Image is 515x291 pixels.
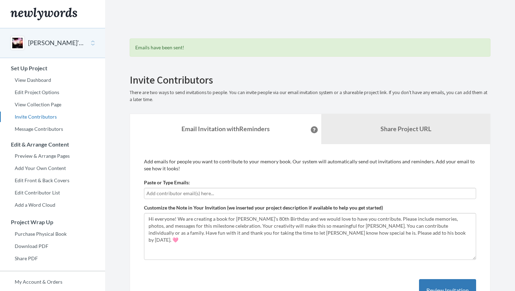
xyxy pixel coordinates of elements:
label: Customize the Note in Your Invitation (we inserted your project description if available to help ... [144,204,383,211]
h3: Edit & Arrange Content [0,141,105,148]
button: [PERSON_NAME]’s 80th Birthday [28,38,85,48]
label: Paste or Type Emails: [144,179,190,186]
p: Add emails for people you want to contribute to your memory book. Our system will automatically s... [144,158,476,172]
h2: Invite Contributors [130,74,490,86]
b: Share Project URL [380,125,431,133]
input: Add contributor email(s) here... [146,190,474,197]
img: Newlywords logo [11,8,77,20]
h3: Set Up Project [0,65,105,71]
div: Emails have been sent! [130,38,490,57]
textarea: Hi everyone! We are creating a book for [PERSON_NAME]’s 80th Birthday and we would love to have y... [144,213,476,260]
iframe: Opens a widget where you can chat to one of our agents [460,270,508,288]
p: There are two ways to send invitations to people. You can invite people via our email invitation ... [130,89,490,103]
strong: Email Invitation with Reminders [181,125,270,133]
h3: Project Wrap Up [0,219,105,225]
